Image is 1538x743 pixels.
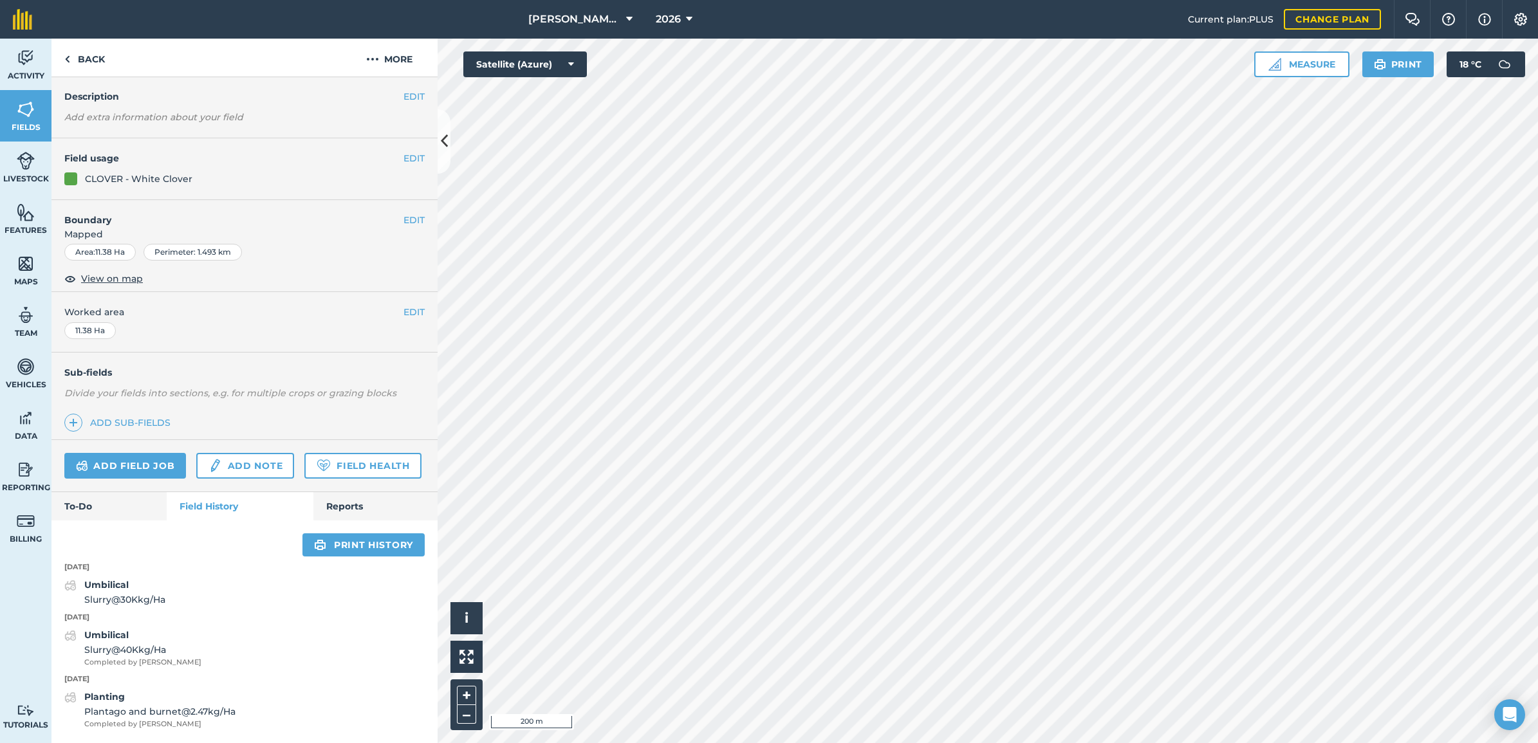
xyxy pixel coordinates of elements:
[1268,58,1281,71] img: Ruler icon
[528,12,621,27] span: [PERSON_NAME] LTD
[81,271,143,286] span: View on map
[64,305,425,319] span: Worked area
[1362,51,1434,77] button: Print
[463,51,587,77] button: Satellite (Azure)
[1494,699,1525,730] div: Open Intercom Messenger
[1459,51,1481,77] span: 18 ° C
[457,705,476,724] button: –
[84,691,125,702] strong: Planting
[51,227,438,241] span: Mapped
[167,492,313,520] a: Field History
[17,357,35,376] img: svg+xml;base64,PD94bWwgdmVyc2lvbj0iMS4wIiBlbmNvZGluZz0idXRmLTgiPz4KPCEtLSBHZW5lcmF0b3I6IEFkb2JlIE...
[302,533,425,556] a: Print history
[84,643,201,657] span: Slurry @ 40K kg / Ha
[17,704,35,717] img: svg+xml;base64,PD94bWwgdmVyc2lvbj0iMS4wIiBlbmNvZGluZz0idXRmLTgiPz4KPCEtLSBHZW5lcmF0b3I6IEFkb2JlIE...
[64,690,77,705] img: svg+xml;base64,PD94bWwgdmVyc2lvbj0iMS4wIiBlbmNvZGluZz0idXRmLTgiPz4KPCEtLSBHZW5lcmF0b3I6IEFkb2JlIE...
[656,12,681,27] span: 2026
[1478,12,1491,27] img: svg+xml;base64,PHN2ZyB4bWxucz0iaHR0cDovL3d3dy53My5vcmcvMjAwMC9zdmciIHdpZHRoPSIxNyIgaGVpZ2h0PSIxNy...
[64,453,186,479] a: Add field job
[64,51,70,67] img: svg+xml;base64,PHN2ZyB4bWxucz0iaHR0cDovL3d3dy53My5vcmcvMjAwMC9zdmciIHdpZHRoPSI5IiBoZWlnaHQ9IjI0Ii...
[64,271,76,286] img: svg+xml;base64,PHN2ZyB4bWxucz0iaHR0cDovL3d3dy53My5vcmcvMjAwMC9zdmciIHdpZHRoPSIxOCIgaGVpZ2h0PSIyNC...
[64,628,201,668] a: UmbilicalSlurry@40Kkg/HaCompleted by [PERSON_NAME]
[51,365,438,380] h4: Sub-fields
[17,48,35,68] img: svg+xml;base64,PD94bWwgdmVyc2lvbj0iMS4wIiBlbmNvZGluZz0idXRmLTgiPz4KPCEtLSBHZW5lcmF0b3I6IEFkb2JlIE...
[76,458,88,473] img: svg+xml;base64,PD94bWwgdmVyc2lvbj0iMS4wIiBlbmNvZGluZz0idXRmLTgiPz4KPCEtLSBHZW5lcmF0b3I6IEFkb2JlIE...
[84,592,165,607] span: Slurry @ 30K kg / Ha
[1447,51,1525,77] button: 18 °C
[366,51,379,67] img: svg+xml;base64,PHN2ZyB4bWxucz0iaHR0cDovL3d3dy53My5vcmcvMjAwMC9zdmciIHdpZHRoPSIyMCIgaGVpZ2h0PSIyNC...
[51,612,438,623] p: [DATE]
[1188,12,1274,26] span: Current plan : PLUS
[465,610,468,626] span: i
[84,719,236,730] span: Completed by [PERSON_NAME]
[403,305,425,319] button: EDIT
[1254,51,1349,77] button: Measure
[64,89,425,104] h4: Description
[84,579,129,591] strong: Umbilical
[17,306,35,325] img: svg+xml;base64,PD94bWwgdmVyc2lvbj0iMS4wIiBlbmNvZGluZz0idXRmLTgiPz4KPCEtLSBHZW5lcmF0b3I6IEFkb2JlIE...
[64,151,403,165] h4: Field usage
[1441,13,1456,26] img: A question mark icon
[457,686,476,705] button: +
[64,322,116,339] div: 11.38 Ha
[64,414,176,432] a: Add sub-fields
[314,537,326,553] img: svg+xml;base64,PHN2ZyB4bWxucz0iaHR0cDovL3d3dy53My5vcmcvMjAwMC9zdmciIHdpZHRoPSIxOSIgaGVpZ2h0PSIyNC...
[459,650,474,664] img: Four arrows, one pointing top left, one top right, one bottom right and the last bottom left
[208,458,222,473] img: svg+xml;base64,PD94bWwgdmVyc2lvbj0iMS4wIiBlbmNvZGluZz0idXRmLTgiPz4KPCEtLSBHZW5lcmF0b3I6IEFkb2JlIE...
[144,244,242,261] div: Perimeter : 1.493 km
[1374,57,1386,72] img: svg+xml;base64,PHN2ZyB4bWxucz0iaHR0cDovL3d3dy53My5vcmcvMjAwMC9zdmciIHdpZHRoPSIxOSIgaGVpZ2h0PSIyNC...
[69,415,78,430] img: svg+xml;base64,PHN2ZyB4bWxucz0iaHR0cDovL3d3dy53My5vcmcvMjAwMC9zdmciIHdpZHRoPSIxNCIgaGVpZ2h0PSIyNC...
[64,271,143,286] button: View on map
[64,111,243,123] em: Add extra information about your field
[51,562,438,573] p: [DATE]
[450,602,483,634] button: i
[84,704,236,719] span: Plantago and burnet @ 2.47 kg / Ha
[403,89,425,104] button: EDIT
[17,511,35,531] img: svg+xml;base64,PD94bWwgdmVyc2lvbj0iMS4wIiBlbmNvZGluZz0idXRmLTgiPz4KPCEtLSBHZW5lcmF0b3I6IEFkb2JlIE...
[313,492,438,520] a: Reports
[1513,13,1528,26] img: A cog icon
[1405,13,1420,26] img: Two speech bubbles overlapping with the left bubble in the forefront
[64,578,77,593] img: svg+xml;base64,PD94bWwgdmVyc2lvbj0iMS4wIiBlbmNvZGluZz0idXRmLTgiPz4KPCEtLSBHZW5lcmF0b3I6IEFkb2JlIE...
[85,172,192,186] div: CLOVER - White Clover
[64,244,136,261] div: Area : 11.38 Ha
[17,100,35,119] img: svg+xml;base64,PHN2ZyB4bWxucz0iaHR0cDovL3d3dy53My5vcmcvMjAwMC9zdmciIHdpZHRoPSI1NiIgaGVpZ2h0PSI2MC...
[64,387,396,399] em: Divide your fields into sections, e.g. for multiple crops or grazing blocks
[17,151,35,170] img: svg+xml;base64,PD94bWwgdmVyc2lvbj0iMS4wIiBlbmNvZGluZz0idXRmLTgiPz4KPCEtLSBHZW5lcmF0b3I6IEFkb2JlIE...
[403,151,425,165] button: EDIT
[304,453,421,479] a: Field Health
[51,200,403,227] h4: Boundary
[64,578,165,607] a: UmbilicalSlurry@30Kkg/Ha
[64,628,77,643] img: svg+xml;base64,PD94bWwgdmVyc2lvbj0iMS4wIiBlbmNvZGluZz0idXRmLTgiPz4KPCEtLSBHZW5lcmF0b3I6IEFkb2JlIE...
[84,629,129,641] strong: Umbilical
[403,213,425,227] button: EDIT
[196,453,294,479] a: Add note
[17,460,35,479] img: svg+xml;base64,PD94bWwgdmVyc2lvbj0iMS4wIiBlbmNvZGluZz0idXRmLTgiPz4KPCEtLSBHZW5lcmF0b3I6IEFkb2JlIE...
[51,492,167,520] a: To-Do
[13,9,32,30] img: fieldmargin Logo
[341,39,438,77] button: More
[51,674,438,685] p: [DATE]
[17,408,35,428] img: svg+xml;base64,PD94bWwgdmVyc2lvbj0iMS4wIiBlbmNvZGluZz0idXRmLTgiPz4KPCEtLSBHZW5lcmF0b3I6IEFkb2JlIE...
[17,254,35,273] img: svg+xml;base64,PHN2ZyB4bWxucz0iaHR0cDovL3d3dy53My5vcmcvMjAwMC9zdmciIHdpZHRoPSI1NiIgaGVpZ2h0PSI2MC...
[64,690,236,729] a: PlantingPlantago and burnet@2.47kg/HaCompleted by [PERSON_NAME]
[1284,9,1381,30] a: Change plan
[17,203,35,222] img: svg+xml;base64,PHN2ZyB4bWxucz0iaHR0cDovL3d3dy53My5vcmcvMjAwMC9zdmciIHdpZHRoPSI1NiIgaGVpZ2h0PSI2MC...
[1492,51,1517,77] img: svg+xml;base64,PD94bWwgdmVyc2lvbj0iMS4wIiBlbmNvZGluZz0idXRmLTgiPz4KPCEtLSBHZW5lcmF0b3I6IEFkb2JlIE...
[84,657,201,668] span: Completed by [PERSON_NAME]
[51,39,118,77] a: Back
